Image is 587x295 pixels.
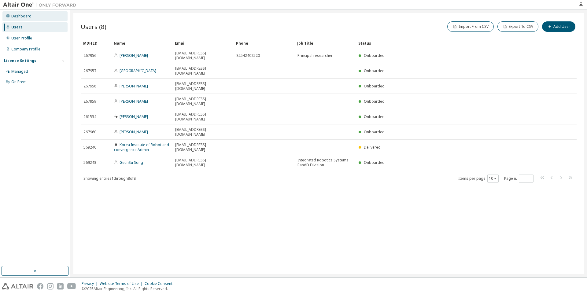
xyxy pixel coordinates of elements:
span: [EMAIL_ADDRESS][DOMAIN_NAME] [175,81,231,91]
div: Website Terms of Use [100,281,145,286]
a: Korea Institute of Robot and convergence Admin [114,142,169,152]
span: Onboarded [364,68,385,73]
span: [EMAIL_ADDRESS][DOMAIN_NAME] [175,51,231,61]
span: Onboarded [364,160,385,165]
div: Managed [11,69,28,74]
span: [EMAIL_ADDRESS][DOMAIN_NAME] [175,158,231,168]
a: [PERSON_NAME] [120,129,148,135]
span: Showing entries 1 through 8 of 8 [83,176,136,181]
span: [EMAIL_ADDRESS][DOMAIN_NAME] [175,142,231,152]
p: © 2025 Altair Engineering, Inc. All Rights Reserved. [82,286,176,291]
div: On Prem [11,79,27,84]
span: 267957 [83,68,96,73]
a: [PERSON_NAME] [120,114,148,119]
button: Import From CSV [447,21,494,32]
span: Onboarded [364,129,385,135]
div: Cookie Consent [145,281,176,286]
span: Onboarded [364,99,385,104]
span: Principal researcher [297,53,333,58]
div: License Settings [4,58,36,63]
span: Integrated Robotics Systems RandD Division [297,158,353,168]
span: Onboarded [364,114,385,119]
div: Email [175,38,231,48]
div: Privacy [82,281,100,286]
span: 82542402520 [236,53,260,58]
img: linkedin.svg [57,283,64,289]
img: instagram.svg [47,283,54,289]
span: Onboarded [364,83,385,89]
div: Job Title [297,38,353,48]
span: 267958 [83,84,96,89]
div: Users [11,25,23,30]
div: Status [358,38,545,48]
span: 267959 [83,99,96,104]
span: 267960 [83,130,96,135]
span: [EMAIL_ADDRESS][DOMAIN_NAME] [175,127,231,137]
a: [PERSON_NAME] [120,99,148,104]
a: [PERSON_NAME] [120,83,148,89]
button: Add User [542,21,575,32]
a: [GEOGRAPHIC_DATA] [120,68,156,73]
span: Items per page [458,175,499,183]
span: 267956 [83,53,96,58]
img: Altair One [3,2,79,8]
span: Delivered [364,145,381,150]
span: Users (8) [81,22,106,31]
img: altair_logo.svg [2,283,33,289]
span: 569243 [83,160,96,165]
button: 10 [489,176,497,181]
span: [EMAIL_ADDRESS][DOMAIN_NAME] [175,112,231,122]
a: GeunSu Song [120,160,143,165]
span: [EMAIL_ADDRESS][DOMAIN_NAME] [175,66,231,76]
span: 261534 [83,114,96,119]
button: Export To CSV [497,21,538,32]
div: Name [114,38,170,48]
span: Page n. [504,175,533,183]
a: [PERSON_NAME] [120,53,148,58]
span: 569240 [83,145,96,150]
span: Onboarded [364,53,385,58]
div: User Profile [11,36,32,41]
span: [EMAIL_ADDRESS][DOMAIN_NAME] [175,97,231,106]
div: Dashboard [11,14,31,19]
div: MDH ID [83,38,109,48]
div: Company Profile [11,47,40,52]
img: youtube.svg [67,283,76,289]
img: facebook.svg [37,283,43,289]
div: Phone [236,38,292,48]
